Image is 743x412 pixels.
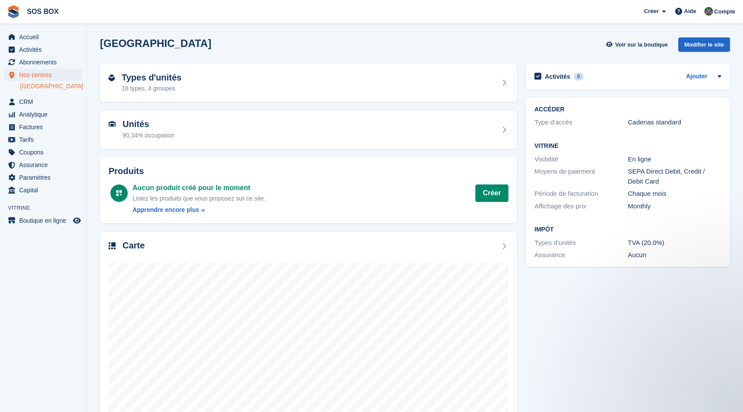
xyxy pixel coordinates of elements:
[4,159,82,171] a: menu
[4,171,82,184] a: menu
[678,37,730,52] div: Modifier le site
[628,189,721,199] div: Chaque mois
[628,117,721,127] div: Cadenas standard
[534,117,628,127] div: Type d'accès
[628,167,721,186] div: SEPA Direct Debit, Credit / Debit Card
[534,106,721,113] h2: ACCÉDER
[628,201,721,211] div: Monthly
[4,121,82,133] a: menu
[628,238,721,248] div: TVA (20.0%)
[19,159,71,171] span: Assurance
[20,82,82,90] a: [GEOGRAPHIC_DATA]
[133,195,265,202] span: Listez les produits que vous proposez sur ce site.
[19,171,71,184] span: Paramètres
[4,69,82,81] a: menu
[4,96,82,108] a: menu
[644,7,659,16] span: Créer
[133,205,199,214] div: Apprendre encore plus
[109,121,116,127] img: unit-icn-7be61d7bf1b0ce9d3e12c5938cc71ed9869f7b940bace4675aadf7bd6d80202e.svg
[534,167,628,186] div: Moyens de paiement
[19,108,71,121] span: Analytique
[19,146,71,158] span: Coupons
[116,190,123,197] img: custom-product-icn-white-7c27a13f52cf5f2f504a55ee73a895a1f82ff5669d69490e13668eaf7ade3bb5.svg
[534,154,628,164] div: Visibilité
[100,64,517,102] a: Types d'unités 16 types, 4 groupes
[19,184,71,196] span: Capital
[123,131,174,140] div: 90,34% occupation
[19,214,71,227] span: Boutique en ligne
[122,84,182,93] div: 16 types, 4 groupes
[4,184,82,196] a: menu
[4,31,82,43] a: menu
[684,7,696,16] span: Aide
[133,183,265,193] div: Aucun produit créé pour le moment
[4,108,82,121] a: menu
[123,241,145,251] h2: Carte
[545,73,570,80] h2: Activités
[475,184,508,202] a: Créer
[19,56,71,68] span: Abonnements
[4,214,82,227] a: menu
[686,72,707,82] a: Ajouter
[534,238,628,248] div: Types d'unités
[4,134,82,146] a: menu
[534,250,628,260] div: Assurance
[19,44,71,56] span: Activités
[72,215,82,226] a: Boutique d'aperçu
[615,40,668,49] span: Voir sur la boutique
[4,146,82,158] a: menu
[19,121,71,133] span: Factures
[628,154,721,164] div: En ligne
[714,7,735,16] span: Compte
[628,250,721,260] div: Aucun
[23,4,62,19] a: SOS BOX
[19,69,71,81] span: Nos centres
[109,242,116,249] img: map-icn-33ee37083ee616e46c38cad1a60f524a97daa1e2b2c8c0bc3eb3415660979fc1.svg
[19,134,71,146] span: Tarifs
[109,74,115,81] img: unit-type-icn-2b2737a686de81e16bb02015468b77c625bbabd49415b5ef34ead5e3b44a266d.svg
[133,205,265,214] a: Apprendre encore plus
[8,204,86,212] span: Vitrine
[4,44,82,56] a: menu
[678,37,730,55] a: Modifier le site
[4,56,82,68] a: menu
[19,31,71,43] span: Accueil
[704,7,713,16] img: ALEXANDRE SOUBIRA
[7,5,20,18] img: stora-icon-8386f47178a22dfd0bd8f6a31ec36ba5ce8667c1dd55bd0f319d3a0aa187defe.svg
[100,111,517,149] a: Unités 90,34% occupation
[534,201,628,211] div: Affichage des prix
[109,166,508,176] h2: Produits
[534,143,721,150] h2: Vitrine
[19,96,71,108] span: CRM
[574,73,584,80] div: 0
[122,73,182,83] h2: Types d'unités
[100,37,211,49] h2: [GEOGRAPHIC_DATA]
[123,119,174,129] h2: Unités
[534,226,721,233] h2: Impôt
[534,189,628,199] div: Période de facturation
[605,37,671,52] a: Voir sur la boutique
